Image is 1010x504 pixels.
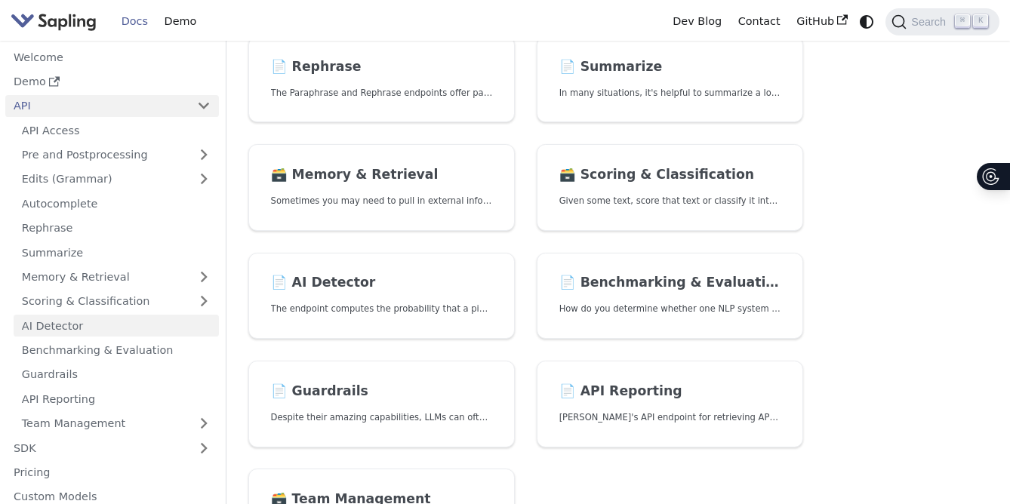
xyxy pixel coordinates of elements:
[973,14,988,28] kbd: K
[271,410,493,425] p: Despite their amazing capabilities, LLMs can often behave in undesired
[788,10,855,33] a: GitHub
[14,413,219,435] a: Team Management
[664,10,729,33] a: Dev Blog
[5,437,189,459] a: SDK
[14,192,219,214] a: Autocomplete
[11,11,97,32] img: Sapling.ai
[5,46,219,68] a: Welcome
[537,144,803,231] a: 🗃️ Scoring & ClassificationGiven some text, score that text or classify it into one of a set of p...
[271,194,493,208] p: Sometimes you may need to pull in external information that doesn't fit in the context size of an...
[189,437,219,459] button: Expand sidebar category 'SDK'
[907,16,955,28] span: Search
[14,144,219,166] a: Pre and Postprocessing
[5,462,219,484] a: Pricing
[559,383,781,400] h2: API Reporting
[856,11,878,32] button: Switch between dark and light mode (currently system mode)
[14,241,219,263] a: Summarize
[248,144,515,231] a: 🗃️ Memory & RetrievalSometimes you may need to pull in external information that doesn't fit in t...
[271,302,493,316] p: The endpoint computes the probability that a piece of text is AI-generated,
[559,410,781,425] p: Sapling's API endpoint for retrieving API usage analytics.
[271,275,493,291] h2: AI Detector
[559,194,781,208] p: Given some text, score that text or classify it into one of a set of pre-specified categories.
[14,119,219,141] a: API Access
[537,36,803,123] a: 📄️ SummarizeIn many situations, it's helpful to summarize a longer document into a shorter, more ...
[5,95,189,117] a: API
[537,361,803,447] a: 📄️ API Reporting[PERSON_NAME]'s API endpoint for retrieving API usage analytics.
[14,340,219,361] a: Benchmarking & Evaluation
[271,167,493,183] h2: Memory & Retrieval
[248,36,515,123] a: 📄️ RephraseThe Paraphrase and Rephrase endpoints offer paraphrasing for particular styles.
[559,275,781,291] h2: Benchmarking & Evaluation
[559,86,781,100] p: In many situations, it's helpful to summarize a longer document into a shorter, more easily diges...
[14,388,219,410] a: API Reporting
[113,10,156,33] a: Docs
[537,253,803,340] a: 📄️ Benchmarking & EvaluationHow do you determine whether one NLP system that suggests edits
[271,59,493,75] h2: Rephrase
[271,86,493,100] p: The Paraphrase and Rephrase endpoints offer paraphrasing for particular styles.
[559,302,781,316] p: How do you determine whether one NLP system that suggests edits
[14,168,219,190] a: Edits (Grammar)
[14,217,219,239] a: Rephrase
[271,383,493,400] h2: Guardrails
[14,364,219,386] a: Guardrails
[14,290,219,312] a: Scoring & Classification
[730,10,789,33] a: Contact
[248,253,515,340] a: 📄️ AI DetectorThe endpoint computes the probability that a piece of text is AI-generated,
[559,167,781,183] h2: Scoring & Classification
[14,266,219,288] a: Memory & Retrieval
[885,8,999,35] button: Search (Command+K)
[156,10,205,33] a: Demo
[5,71,219,93] a: Demo
[559,59,781,75] h2: Summarize
[14,315,219,337] a: AI Detector
[248,361,515,447] a: 📄️ GuardrailsDespite their amazing capabilities, LLMs can often behave in undesired
[189,95,219,117] button: Collapse sidebar category 'API'
[11,11,102,32] a: Sapling.ai
[955,14,970,28] kbd: ⌘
